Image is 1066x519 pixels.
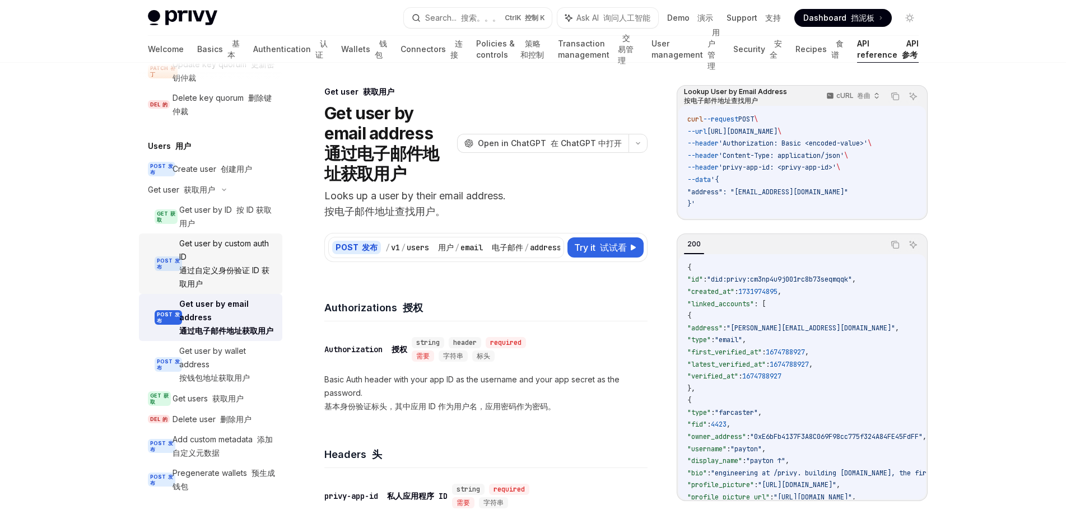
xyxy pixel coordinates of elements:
[184,185,215,194] font: 获取用户
[139,88,282,121] a: DEL 的Delete key quorum 删除键仲裁
[684,87,787,105] span: Lookup User by Email Address
[667,12,713,24] a: Demo 演示
[651,36,720,63] a: User management 用户管理
[901,9,919,27] button: Toggle dark mode
[155,256,182,271] span: POST
[738,287,778,296] span: 1731974895
[148,162,175,176] span: POST
[738,372,742,381] span: :
[778,127,781,136] span: \
[703,115,738,124] span: --request
[836,480,840,489] span: ,
[733,36,782,63] a: Security 安全
[707,27,720,71] font: 用户管理
[173,413,252,426] div: Delete user
[332,241,381,254] div: POST
[403,302,423,314] font: 授权
[162,101,167,107] font: 的
[315,39,328,59] font: 认证
[809,360,813,369] span: ,
[687,469,707,478] span: "bio"
[902,39,919,59] font: API 参考
[687,432,746,441] span: "owner_address"
[173,434,273,457] font: 添加自定义元数据
[836,163,840,172] span: \
[173,59,274,82] font: 更新密钥仲裁
[687,420,707,429] span: "fid"
[707,127,778,136] span: [URL][DOMAIN_NAME]
[687,408,711,417] span: "type"
[148,473,175,487] span: POST
[492,242,523,253] font: 电子邮件
[852,493,856,502] span: ,
[727,420,730,429] span: ,
[844,151,848,160] span: \
[139,158,282,180] a: POST 发布Create user 创建用户
[742,335,746,344] span: ,
[770,360,809,369] span: 1674788927
[742,372,781,381] span: 1674788927
[387,491,448,501] font: 私人应用程序 ID
[220,414,252,424] font: 删除用户
[173,392,244,405] div: Get users
[173,468,275,491] font: 预生成钱包
[179,203,276,230] div: Get user by ID
[148,415,170,423] span: DEL
[253,36,328,63] a: Authentication 认证
[148,100,170,109] span: DEL
[362,242,378,252] font: 发布
[324,447,648,462] h4: Headers
[173,433,276,460] div: Add custom metadata
[697,13,713,22] font: 演示
[221,164,252,174] font: 创建用户
[730,445,762,453] span: "payton"
[687,263,691,272] span: {
[857,36,919,63] a: API reference API 参考
[324,344,407,355] div: Authorization
[868,139,872,148] span: \
[324,143,439,184] font: 通过电子邮件地址获取用户
[715,408,758,417] span: "farcaster"
[831,39,844,59] font: 食谱
[139,463,282,497] a: POST 发布Pregenerate wallets 预生成钱包
[687,151,719,160] span: --header
[618,33,634,65] font: 交易管理
[758,408,762,417] span: ,
[404,8,552,28] button: Search... 搜索。。。CtrlK 控制 K
[795,36,844,63] a: Recipes 食谱
[778,287,781,296] span: ,
[401,36,463,63] a: Connectors 连接
[603,13,650,22] font: 询问人工智能
[774,493,852,502] span: "[URL][DOMAIN_NAME]"
[851,13,874,22] font: 挡泥板
[687,480,754,489] span: "profile_picture"
[687,287,734,296] span: "created_at"
[770,493,774,502] span: :
[150,392,169,405] font: 获取
[173,91,276,118] div: Delete key quorum
[139,388,282,409] a: GET 获取Get users 获取用户
[742,456,746,465] span: :
[457,485,480,494] span: string
[738,115,754,124] span: POST
[478,138,622,149] span: Open in ChatGPT
[148,10,217,26] img: light logo
[525,13,545,22] font: 控制 K
[486,337,526,348] div: required
[687,396,691,405] span: {
[687,384,695,393] span: },
[139,233,282,294] a: POST 发布Get user by custom auth ID通过自定义身份验证 ID 获取用户
[746,456,785,465] span: "payton ↑"
[750,432,923,441] span: "0xE6bFb4137F3A8C069F98cc775f324A84FE45FdFF"
[687,139,719,148] span: --header
[766,360,770,369] span: :
[687,188,848,197] span: "address": "[EMAIL_ADDRESS][DOMAIN_NAME]"
[179,265,269,288] font: 通过自定义身份验证 ID 获取用户
[324,490,448,502] div: privy-app-id
[895,324,899,333] span: ,
[148,183,215,197] div: Get user
[687,300,754,308] span: "linked_accounts"
[719,151,844,160] span: 'Content-Type: application/json'
[155,357,182,372] span: POST
[212,394,244,403] font: 获取用户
